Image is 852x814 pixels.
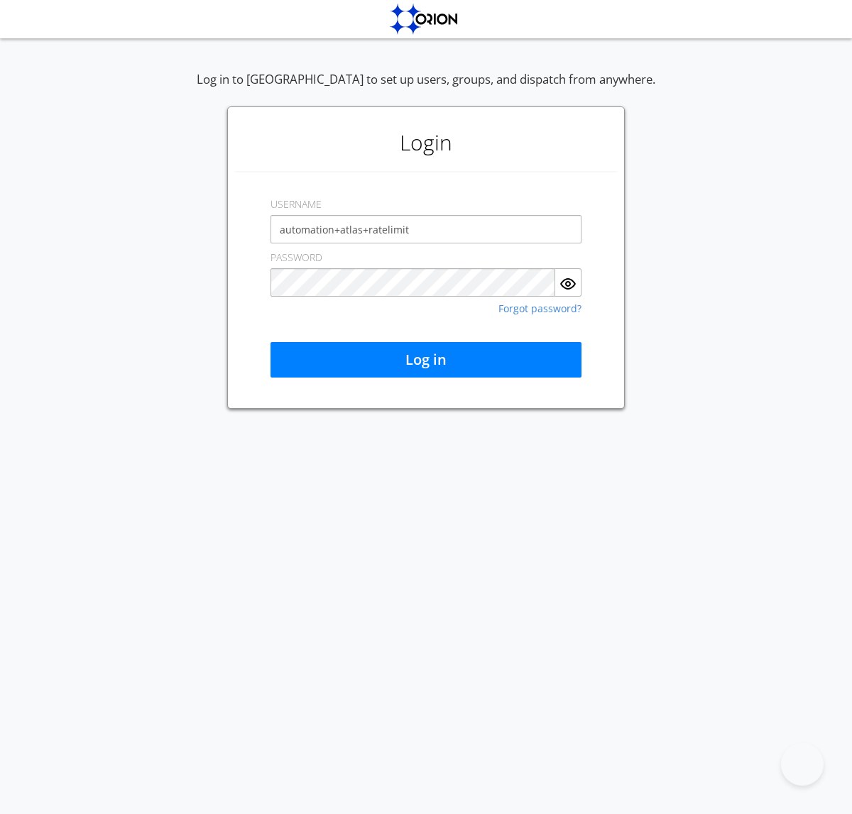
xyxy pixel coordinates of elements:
[271,251,322,265] label: PASSWORD
[559,275,577,292] img: eye.svg
[498,304,581,314] a: Forgot password?
[271,197,322,211] label: USERNAME
[197,71,655,106] div: Log in to [GEOGRAPHIC_DATA] to set up users, groups, and dispatch from anywhere.
[271,342,581,378] button: Log in
[781,743,824,786] iframe: Toggle Customer Support
[271,268,555,297] input: Password
[555,268,581,297] button: Show Password
[235,114,617,171] h1: Login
